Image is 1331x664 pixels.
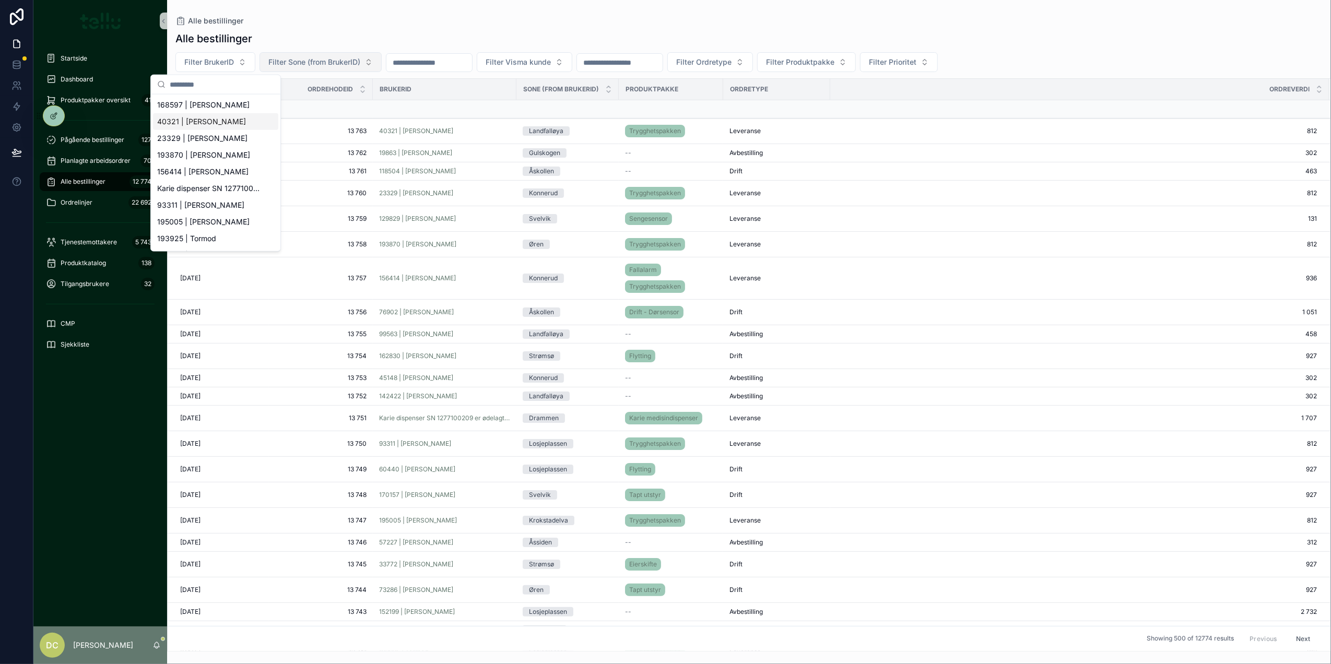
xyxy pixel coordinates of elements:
[379,465,455,473] a: 60440 | [PERSON_NAME]
[180,440,263,448] a: [DATE]
[379,491,510,499] a: 170157 | [PERSON_NAME]
[625,212,672,225] a: Sengesensor
[40,172,161,191] a: Alle bestillinger12 774
[379,414,510,422] a: Karie dispenser SN 1277100209 er ødelagt i låsen. |
[180,352,263,360] a: [DATE]
[379,274,456,282] span: 156414 | [PERSON_NAME]
[729,167,743,175] span: Drift
[40,335,161,354] a: Sjekkliste
[379,127,510,135] a: 40321 | [PERSON_NAME]
[275,149,367,157] a: 13 762
[729,491,824,499] a: Drift
[275,414,367,422] a: 13 751
[61,238,117,246] span: Tjenestemottakere
[629,127,681,135] span: Trygghetspakken
[379,274,510,282] a: 156414 | [PERSON_NAME]
[625,125,685,137] a: Trygghetspakken
[831,167,1317,175] a: 463
[729,440,824,448] a: Leveranse
[625,149,717,157] a: --
[275,491,367,499] span: 13 748
[831,352,1317,360] a: 927
[625,392,631,400] span: --
[61,319,75,328] span: CMP
[180,440,201,448] span: [DATE]
[80,13,121,29] img: App logo
[625,238,685,251] a: Trygghetspakken
[625,348,717,364] a: Flytting
[275,308,367,316] a: 13 756
[180,274,201,282] span: [DATE]
[157,150,250,160] span: 193870 | [PERSON_NAME]
[523,465,613,474] a: Losjeplassen
[625,262,717,295] a: FallalarmTrygghetspakken
[379,167,456,175] span: 118504 | [PERSON_NAME]
[831,330,1317,338] a: 458
[175,52,255,72] button: Select Button
[40,233,161,252] a: Tjenestemottakere5 743
[40,314,161,333] a: CMP
[157,200,244,210] span: 93311 | [PERSON_NAME]
[523,240,613,249] a: Øren
[61,157,131,165] span: Planlagte arbeidsordrer
[379,330,453,338] span: 99563 | [PERSON_NAME]
[529,274,558,283] div: Konnerud
[625,167,717,175] a: --
[180,374,263,382] a: [DATE]
[40,151,161,170] a: Planlagte arbeidsordrer70
[180,308,263,316] a: [DATE]
[40,70,161,89] a: Dashboard
[831,127,1317,135] span: 812
[529,188,558,198] div: Konnerud
[729,189,761,197] span: Leveranse
[529,413,559,423] div: Drammen
[523,439,613,448] a: Losjeplassen
[275,465,367,473] a: 13 749
[379,308,454,316] a: 76902 | [PERSON_NAME]
[61,75,93,84] span: Dashboard
[157,167,249,177] span: 156414 | [PERSON_NAME]
[529,126,563,136] div: Landfalløya
[729,440,761,448] span: Leveranse
[831,215,1317,223] a: 131
[157,233,216,244] span: 193925 | Tormod
[729,330,763,338] span: Avbestilling
[625,280,685,293] a: Trygghetspakken
[275,274,367,282] a: 13 757
[729,352,743,360] span: Drift
[61,177,105,186] span: Alle bestillinger
[142,94,155,106] div: 41
[729,465,743,473] span: Drift
[831,308,1317,316] a: 1 051
[729,330,824,338] a: Avbestilling
[831,414,1317,422] a: 1 707
[529,214,551,223] div: Svelvik
[379,392,457,400] span: 142422 | [PERSON_NAME]
[729,374,824,382] a: Avbestilling
[175,16,243,26] a: Alle bestillinger
[625,392,717,400] a: --
[625,167,631,175] span: --
[523,167,613,176] a: Åskollen
[61,259,106,267] span: Produktkatalog
[275,440,367,448] a: 13 750
[667,52,753,72] button: Select Button
[379,374,453,382] a: 45148 | [PERSON_NAME]
[729,414,761,422] span: Leveranse
[523,214,613,223] a: Svelvik
[33,42,167,367] div: scrollable content
[379,189,453,197] a: 23329 | [PERSON_NAME]
[729,392,824,400] a: Avbestilling
[757,52,856,72] button: Select Button
[275,240,367,248] a: 13 758
[831,274,1317,282] a: 936
[529,392,563,401] div: Landfalløya
[625,463,655,476] a: Flytting
[729,352,824,360] a: Drift
[529,307,554,317] div: Åskollen
[831,149,1317,157] a: 302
